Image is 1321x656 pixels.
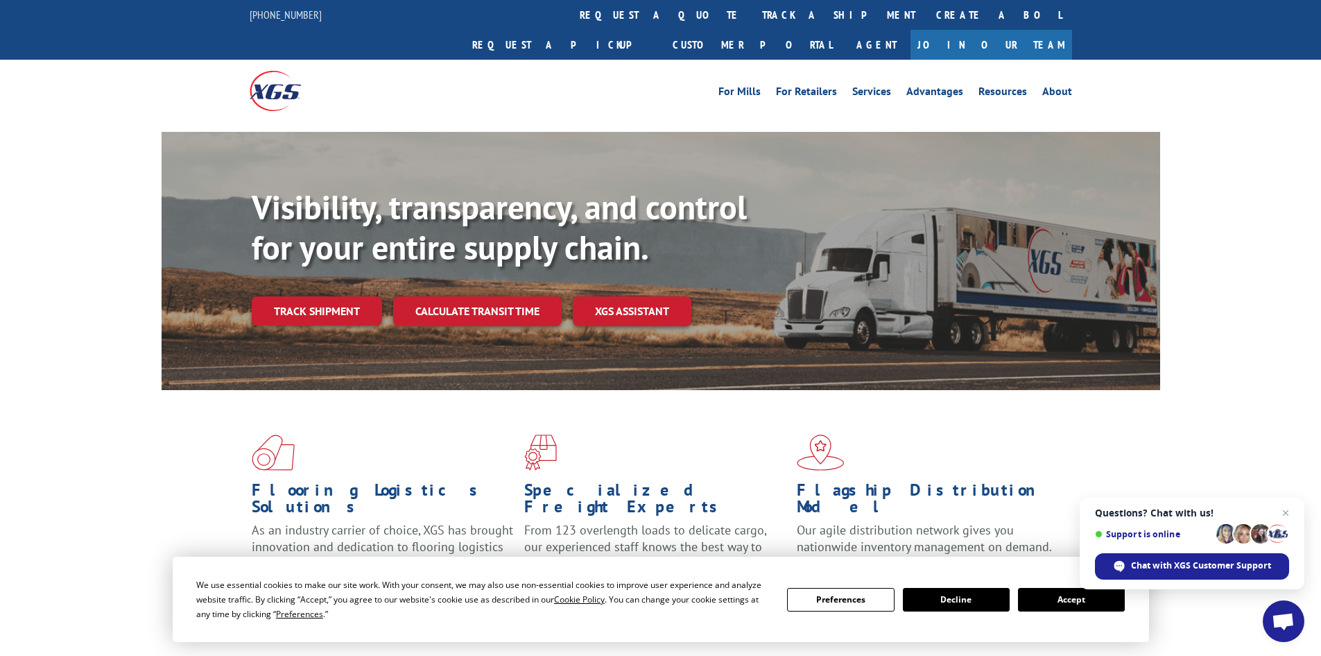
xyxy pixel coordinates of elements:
a: Calculate transit time [393,296,562,326]
h1: Specialized Freight Experts [524,482,786,522]
button: Preferences [787,588,894,612]
b: Visibility, transparency, and control for your entire supply chain. [252,185,747,269]
div: Open chat [1263,600,1304,642]
a: Agent [843,30,910,60]
button: Decline [903,588,1010,612]
span: Cookie Policy [554,594,605,605]
span: Close chat [1277,505,1294,521]
img: xgs-icon-flagship-distribution-model-red [797,435,845,471]
button: Accept [1018,588,1125,612]
span: As an industry carrier of choice, XGS has brought innovation and dedication to flooring logistics... [252,522,513,571]
a: About [1042,86,1072,101]
h1: Flagship Distribution Model [797,482,1059,522]
div: Cookie Consent Prompt [173,557,1149,642]
a: Track shipment [252,296,382,326]
span: Chat with XGS Customer Support [1131,560,1271,572]
p: From 123 overlength loads to delicate cargo, our experienced staff knows the best way to move you... [524,522,786,584]
a: Request a pickup [462,30,662,60]
a: Resources [978,86,1027,101]
a: Services [852,86,891,101]
a: Join Our Team [910,30,1072,60]
span: Support is online [1095,529,1211,539]
div: We use essential cookies to make our site work. With your consent, we may also use non-essential ... [196,578,770,621]
h1: Flooring Logistics Solutions [252,482,514,522]
a: For Retailers [776,86,837,101]
span: Questions? Chat with us! [1095,507,1289,519]
img: xgs-icon-focused-on-flooring-red [524,435,557,471]
img: xgs-icon-total-supply-chain-intelligence-red [252,435,295,471]
span: Preferences [276,608,323,620]
a: [PHONE_NUMBER] [250,8,322,22]
a: XGS ASSISTANT [573,296,691,326]
a: Customer Portal [662,30,843,60]
a: Advantages [906,86,963,101]
a: For Mills [718,86,761,101]
div: Chat with XGS Customer Support [1095,553,1289,580]
span: Our agile distribution network gives you nationwide inventory management on demand. [797,522,1052,555]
